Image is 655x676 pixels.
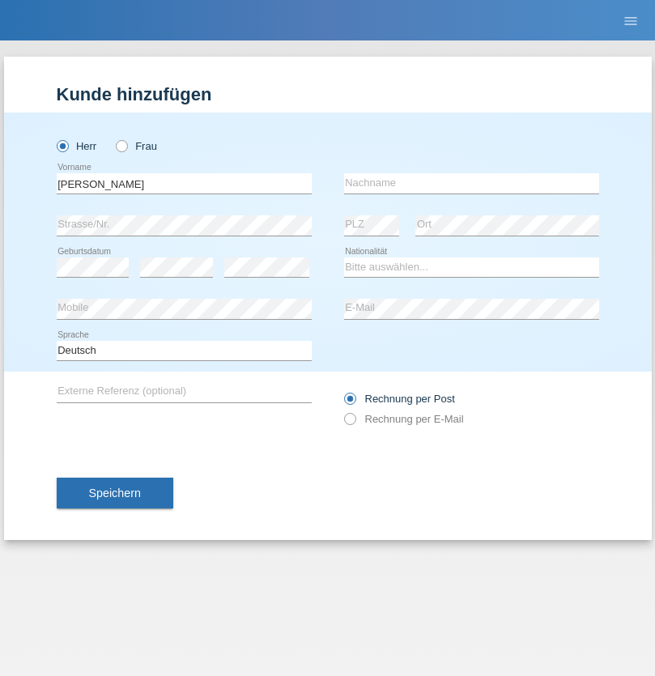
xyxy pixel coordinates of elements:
[344,393,455,405] label: Rechnung per Post
[57,140,67,151] input: Herr
[116,140,157,152] label: Frau
[344,393,355,413] input: Rechnung per Post
[57,478,173,508] button: Speichern
[57,140,97,152] label: Herr
[116,140,126,151] input: Frau
[344,413,464,425] label: Rechnung per E-Mail
[57,84,599,104] h1: Kunde hinzufügen
[344,413,355,433] input: Rechnung per E-Mail
[623,13,639,29] i: menu
[615,15,647,25] a: menu
[89,487,141,500] span: Speichern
